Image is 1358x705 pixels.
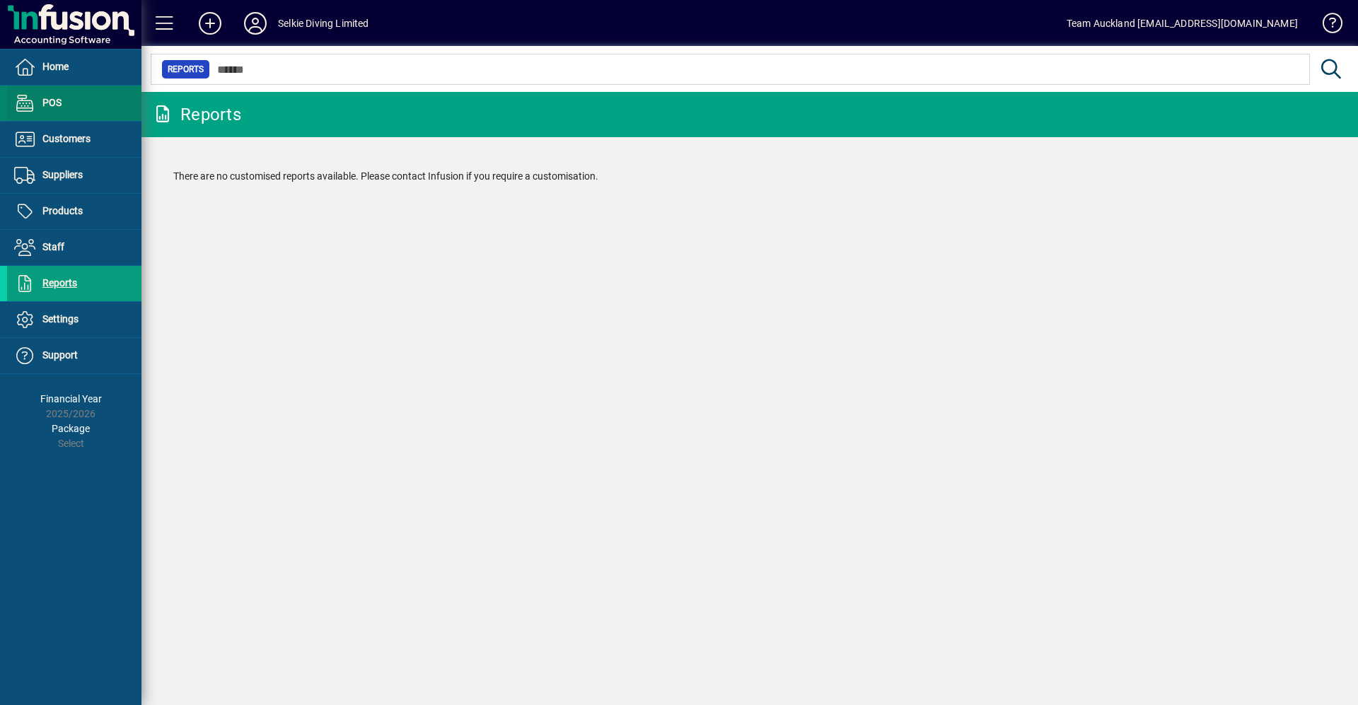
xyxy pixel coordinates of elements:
[159,155,1340,198] div: There are no customised reports available. Please contact Infusion if you require a customisation.
[187,11,233,36] button: Add
[42,241,64,252] span: Staff
[42,97,62,108] span: POS
[7,158,141,193] a: Suppliers
[42,169,83,180] span: Suppliers
[7,86,141,121] a: POS
[168,62,204,76] span: Reports
[42,205,83,216] span: Products
[7,122,141,157] a: Customers
[152,103,241,126] div: Reports
[7,194,141,229] a: Products
[233,11,278,36] button: Profile
[7,302,141,337] a: Settings
[1312,3,1340,49] a: Knowledge Base
[7,49,141,85] a: Home
[42,133,91,144] span: Customers
[7,230,141,265] a: Staff
[278,12,369,35] div: Selkie Diving Limited
[42,313,79,325] span: Settings
[40,393,102,404] span: Financial Year
[42,61,69,72] span: Home
[42,349,78,361] span: Support
[1067,12,1298,35] div: Team Auckland [EMAIL_ADDRESS][DOMAIN_NAME]
[7,338,141,373] a: Support
[52,423,90,434] span: Package
[42,277,77,289] span: Reports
